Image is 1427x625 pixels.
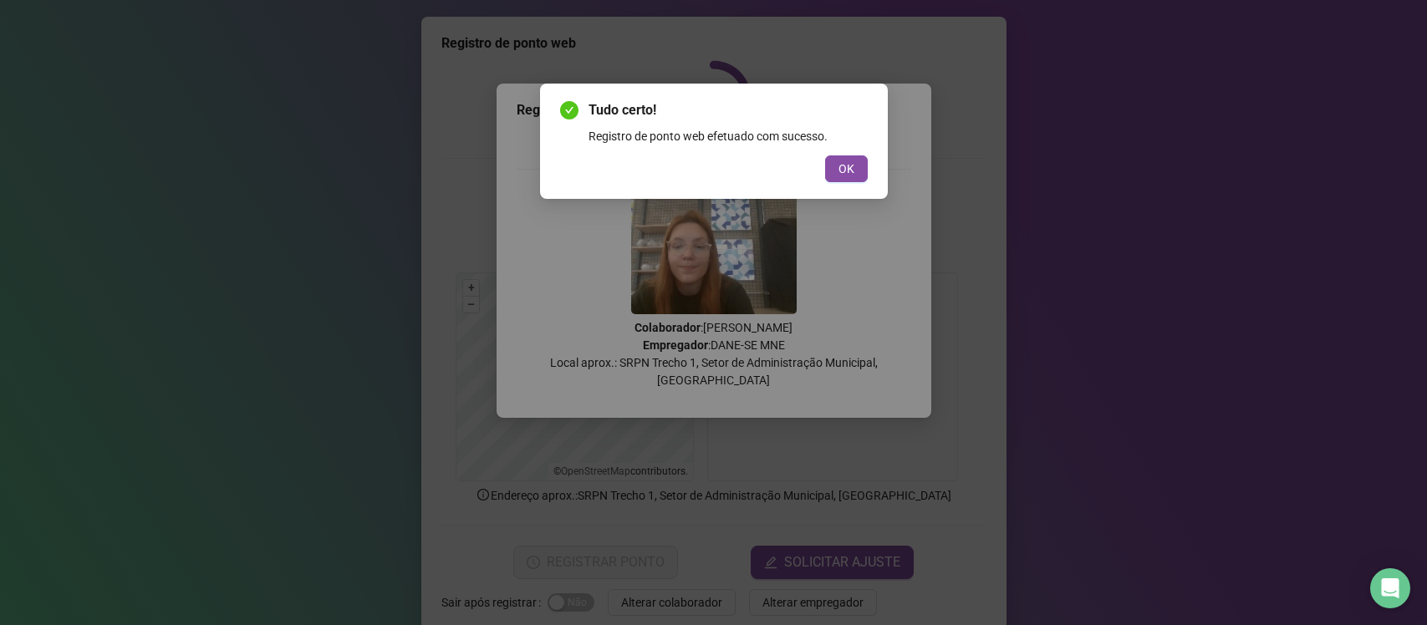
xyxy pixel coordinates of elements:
[589,127,868,145] div: Registro de ponto web efetuado com sucesso.
[838,160,854,178] span: OK
[1370,568,1410,608] div: Open Intercom Messenger
[825,155,868,182] button: OK
[560,101,578,119] span: check-circle
[589,100,868,120] span: Tudo certo!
